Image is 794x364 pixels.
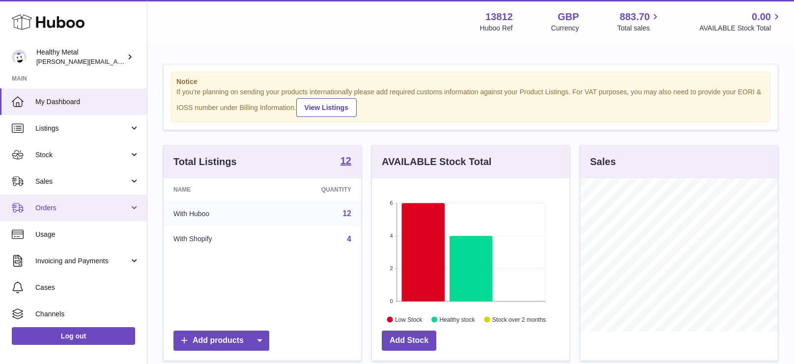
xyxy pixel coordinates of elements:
[164,178,270,201] th: Name
[558,10,579,24] strong: GBP
[439,316,475,323] text: Healthy stock
[390,233,393,239] text: 4
[395,316,423,323] text: Low Stock
[36,57,197,65] span: [PERSON_NAME][EMAIL_ADDRESS][DOMAIN_NAME]
[617,24,661,33] span: Total sales
[35,256,129,266] span: Invoicing and Payments
[176,77,765,86] strong: Notice
[590,155,616,168] h3: Sales
[620,10,650,24] span: 883.70
[551,24,579,33] div: Currency
[480,24,513,33] div: Huboo Ref
[752,10,771,24] span: 0.00
[176,87,765,117] div: If you're planning on sending your products internationally please add required customs informati...
[35,230,140,239] span: Usage
[12,50,27,64] img: jose@healthy-metal.com
[699,24,782,33] span: AVAILABLE Stock Total
[340,156,351,168] a: 12
[342,209,351,218] a: 12
[390,200,393,206] text: 6
[164,201,270,226] td: With Huboo
[35,177,129,186] span: Sales
[36,48,125,66] div: Healthy Metal
[35,150,129,160] span: Stock
[173,331,269,351] a: Add products
[382,155,491,168] h3: AVAILABLE Stock Total
[35,309,140,319] span: Channels
[35,283,140,292] span: Cases
[617,10,661,33] a: 883.70 Total sales
[699,10,782,33] a: 0.00 AVAILABLE Stock Total
[35,203,129,213] span: Orders
[492,316,546,323] text: Stock over 2 months
[35,124,129,133] span: Listings
[35,97,140,107] span: My Dashboard
[164,226,270,252] td: With Shopify
[340,156,351,166] strong: 12
[382,331,436,351] a: Add Stock
[390,265,393,271] text: 2
[296,98,357,117] a: View Listings
[270,178,361,201] th: Quantity
[173,155,237,168] h3: Total Listings
[12,327,135,345] a: Log out
[347,235,351,243] a: 4
[485,10,513,24] strong: 13812
[390,298,393,304] text: 0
